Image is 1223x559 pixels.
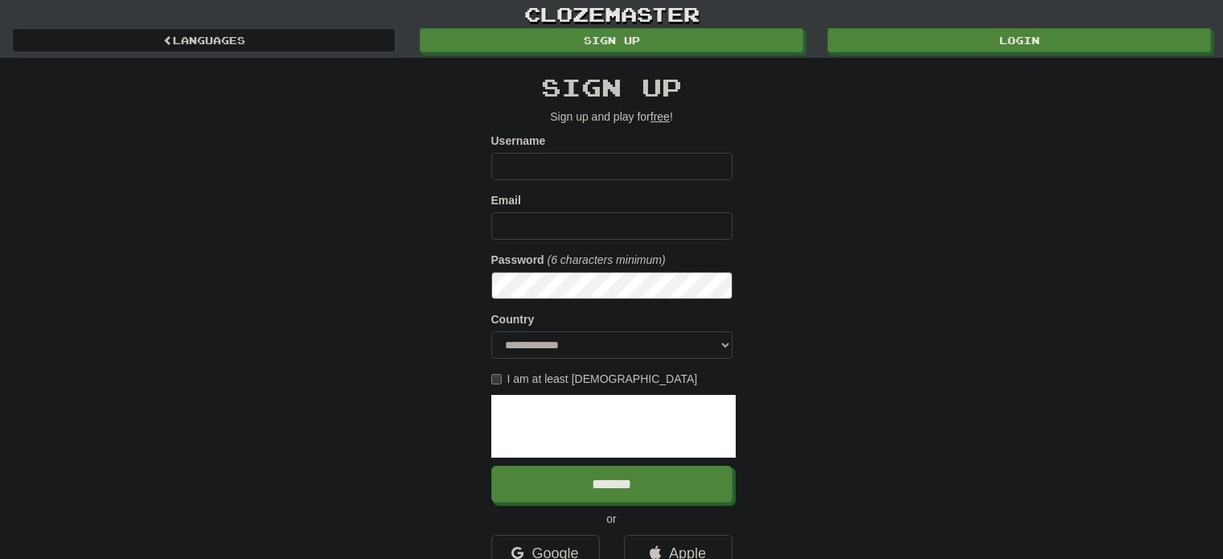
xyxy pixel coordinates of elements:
[548,253,666,266] em: (6 characters minimum)
[491,74,733,101] h2: Sign up
[491,192,521,208] label: Email
[491,371,698,387] label: I am at least [DEMOGRAPHIC_DATA]
[491,133,546,149] label: Username
[491,109,733,125] p: Sign up and play for !
[650,110,670,123] u: free
[12,28,396,52] a: Languages
[491,511,733,527] p: or
[491,311,535,327] label: Country
[491,252,544,268] label: Password
[491,395,736,458] iframe: reCAPTCHA
[491,374,502,384] input: I am at least [DEMOGRAPHIC_DATA]
[827,28,1211,52] a: Login
[420,28,803,52] a: Sign up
